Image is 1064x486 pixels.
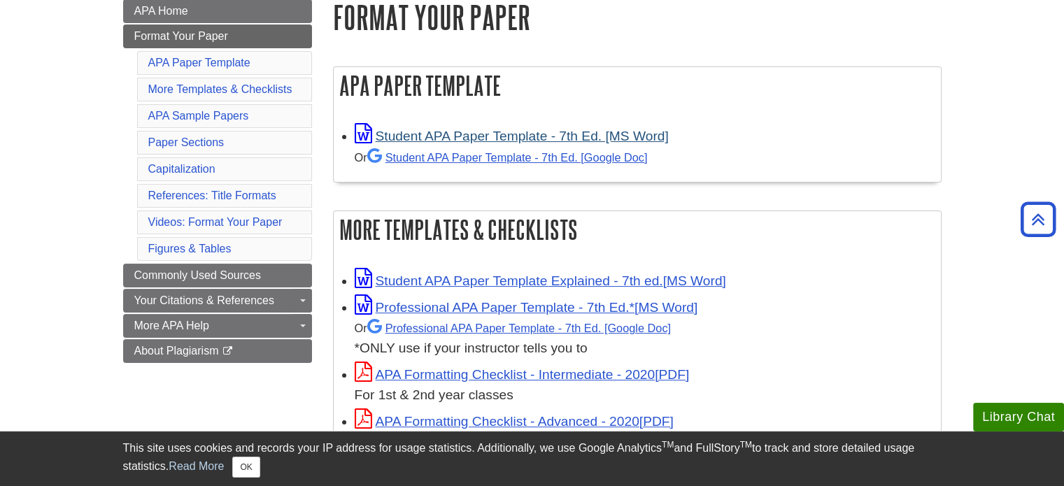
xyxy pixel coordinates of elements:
a: Read More [169,460,224,472]
a: Your Citations & References [123,289,312,313]
span: APA Home [134,5,188,17]
span: About Plagiarism [134,345,219,357]
span: Your Citations & References [134,294,274,306]
button: Close [232,457,260,478]
a: Videos: Format Your Paper [148,216,283,228]
a: More APA Help [123,314,312,338]
a: Professional APA Paper Template - 7th Ed. [367,322,671,334]
i: This link opens in a new window [222,347,234,356]
a: Format Your Paper [123,24,312,48]
a: Link opens in new window [355,273,726,288]
div: For 1st & 2nd year classes [355,385,934,406]
a: Link opens in new window [355,367,690,382]
a: More Templates & Checklists [148,83,292,95]
a: Link opens in new window [355,300,698,315]
button: Library Chat [973,403,1064,431]
span: Format Your Paper [134,30,228,42]
small: Or [355,322,671,334]
div: *ONLY use if your instructor tells you to [355,317,934,359]
a: Link opens in new window [355,129,669,143]
a: APA Sample Papers [148,110,249,122]
a: Back to Top [1016,210,1061,229]
span: More APA Help [134,320,209,331]
a: References: Title Formats [148,190,276,201]
a: Student APA Paper Template - 7th Ed. [Google Doc] [367,151,648,164]
div: This site uses cookies and records your IP address for usage statistics. Additionally, we use Goo... [123,440,942,478]
a: About Plagiarism [123,339,312,363]
sup: TM [740,440,752,450]
a: Commonly Used Sources [123,264,312,287]
span: Commonly Used Sources [134,269,261,281]
h2: APA Paper Template [334,67,941,104]
a: APA Paper Template [148,57,250,69]
a: Figures & Tables [148,243,232,255]
h2: More Templates & Checklists [334,211,941,248]
a: Link opens in new window [355,414,674,429]
sup: TM [662,440,674,450]
small: Or [355,151,648,164]
a: Capitalization [148,163,215,175]
a: Paper Sections [148,136,225,148]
